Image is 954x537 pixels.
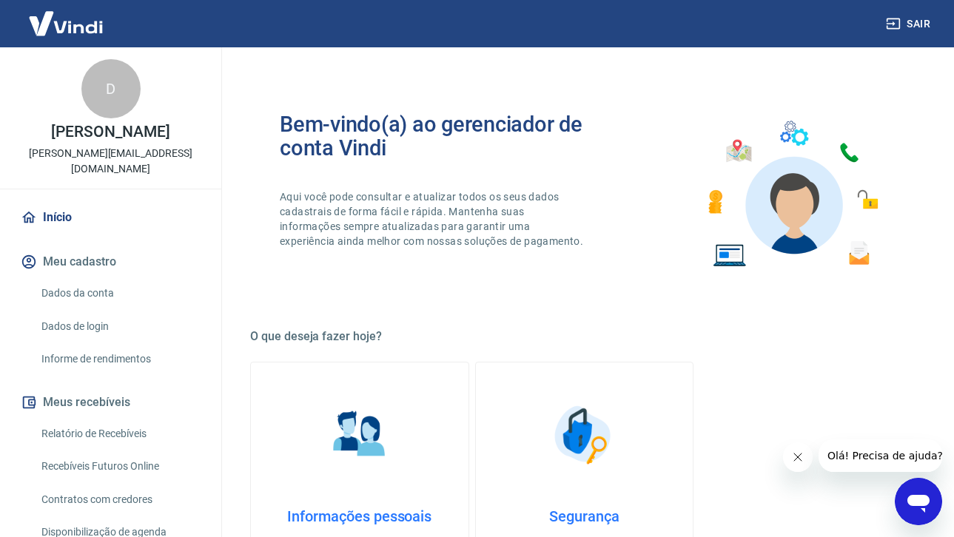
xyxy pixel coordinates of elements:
[500,507,670,525] h4: Segurança
[18,386,204,419] button: Meus recebíveis
[895,478,942,525] iframe: Botão para abrir a janela de mensagens
[18,201,204,234] a: Início
[36,311,204,342] a: Dados de login
[36,451,204,482] a: Recebíveis Futuros Online
[323,398,397,472] img: Informações pessoais
[36,278,204,308] a: Dados da conta
[36,344,204,374] a: Informe de rendimentos
[36,484,204,515] a: Contratos com credores
[18,246,204,278] button: Meu cadastro
[12,146,209,177] p: [PERSON_NAME][EMAIL_ADDRESS][DOMAIN_NAME]
[275,507,445,525] h4: Informações pessoais
[81,59,141,118] div: D
[9,10,124,22] span: Olá! Precisa de ajuda?
[547,398,621,472] img: Segurança
[819,439,942,472] iframe: Mensagem da empresa
[250,329,918,344] h5: O que deseja fazer hoje?
[51,124,169,140] p: [PERSON_NAME]
[783,442,813,472] iframe: Fechar mensagem
[883,10,936,38] button: Sair
[695,112,889,276] img: Imagem de um avatar masculino com diversos icones exemplificando as funcionalidades do gerenciado...
[18,1,114,46] img: Vindi
[280,112,585,160] h2: Bem-vindo(a) ao gerenciador de conta Vindi
[36,419,204,449] a: Relatório de Recebíveis
[280,189,585,249] p: Aqui você pode consultar e atualizar todos os seus dados cadastrais de forma fácil e rápida. Mant...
